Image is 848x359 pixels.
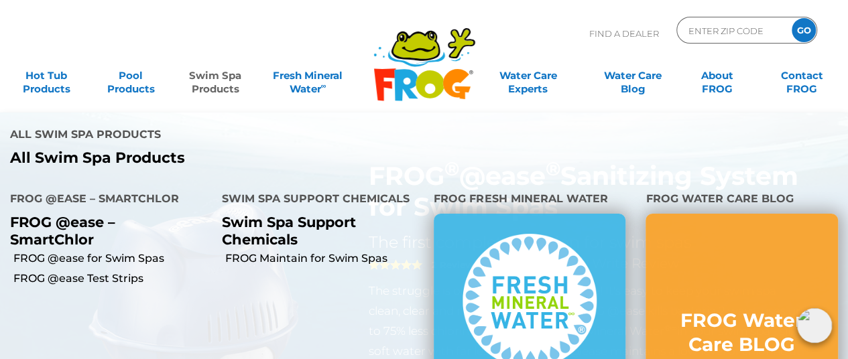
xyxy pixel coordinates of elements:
h4: Swim Spa Support Chemicals [222,187,414,214]
p: Find A Dealer [589,17,659,50]
a: Water CareBlog [600,62,666,89]
a: ContactFROG [769,62,835,89]
input: GO [792,18,816,42]
sup: ∞ [321,81,326,90]
a: PoolProducts [98,62,164,89]
p: Swim Spa Support Chemicals [222,214,414,247]
p: FROG @ease – SmartChlor [10,214,202,247]
a: Hot TubProducts [13,62,79,89]
a: FROG @ease Test Strips [13,271,212,286]
img: openIcon [797,308,832,343]
h4: FROG @ease – SmartChlor [10,187,202,214]
a: Swim SpaProducts [182,62,248,89]
h3: FROG Water Care BLOG [672,308,810,357]
a: FROG Maintain for Swim Spas [225,251,424,266]
h4: FROG Fresh Mineral Water [434,187,625,214]
a: All Swim Spa Products [10,149,414,167]
h4: All Swim Spa Products [10,123,414,149]
input: Zip Code Form [687,21,778,40]
a: Fresh MineralWater∞ [267,62,349,89]
h4: FROG Water Care BLOG [646,187,837,214]
a: Water CareExperts [475,62,581,89]
a: AboutFROG [684,62,750,89]
a: FROG @ease for Swim Spas [13,251,212,266]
